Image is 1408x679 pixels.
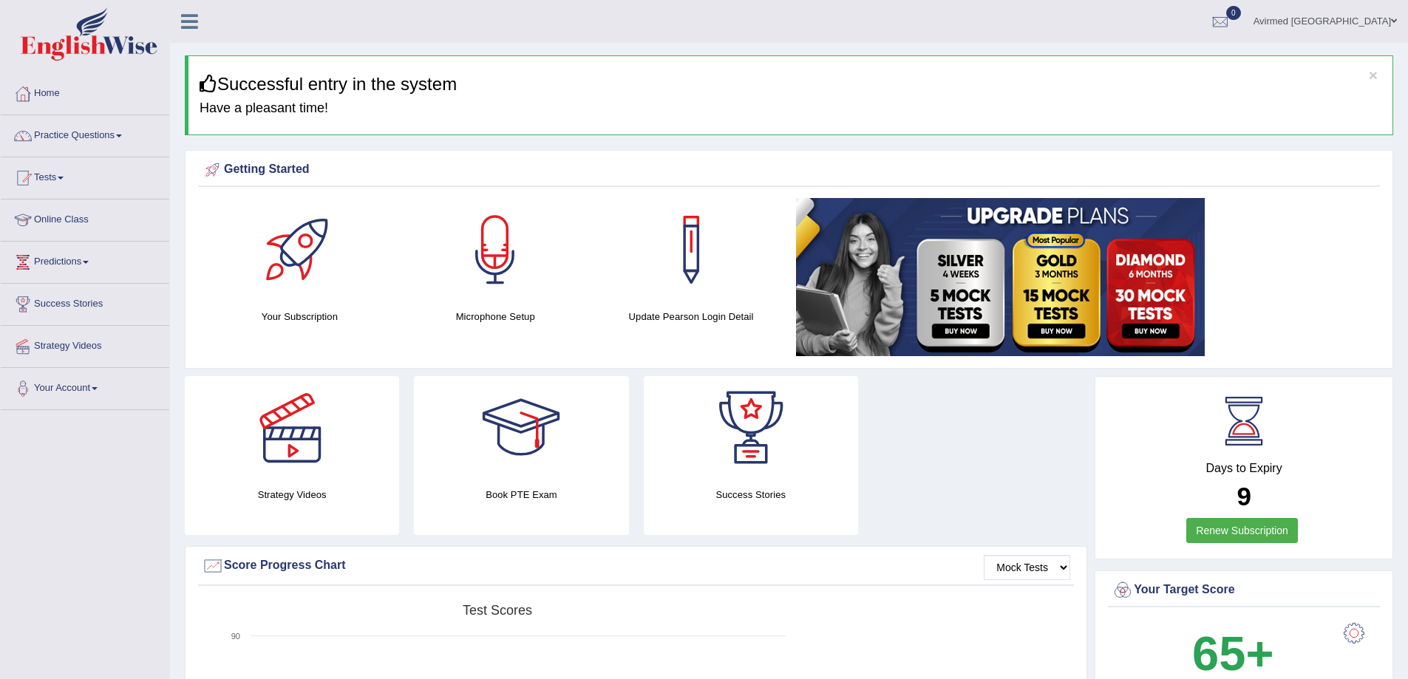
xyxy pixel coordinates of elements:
[1369,67,1378,83] button: ×
[1186,518,1298,543] a: Renew Subscription
[414,487,628,502] h4: Book PTE Exam
[231,632,240,641] text: 90
[1,368,169,405] a: Your Account
[200,101,1381,116] h4: Have a pleasant time!
[1,284,169,321] a: Success Stories
[1112,462,1376,475] h4: Days to Expiry
[1,115,169,152] a: Practice Questions
[200,75,1381,94] h3: Successful entry in the system
[796,198,1205,356] img: small5.jpg
[644,487,858,502] h4: Success Stories
[185,487,399,502] h4: Strategy Videos
[202,555,1070,577] div: Score Progress Chart
[463,603,532,618] tspan: Test scores
[1112,579,1376,601] div: Your Target Score
[1,73,169,110] a: Home
[1,157,169,194] a: Tests
[1226,6,1241,20] span: 0
[601,309,782,324] h4: Update Pearson Login Detail
[1,326,169,363] a: Strategy Videos
[1,199,169,236] a: Online Class
[202,159,1376,181] div: Getting Started
[209,309,390,324] h4: Your Subscription
[405,309,586,324] h4: Microphone Setup
[1,242,169,279] a: Predictions
[1237,482,1251,511] b: 9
